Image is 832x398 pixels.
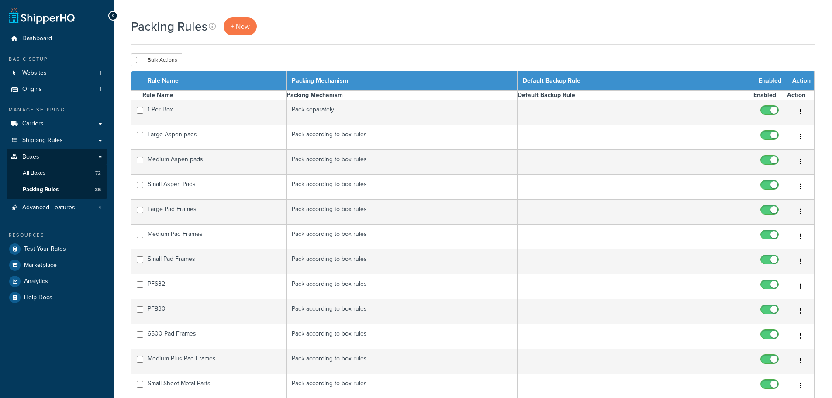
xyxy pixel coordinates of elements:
a: Dashboard [7,31,107,47]
td: Small Aspen Pads [142,175,287,200]
span: Shipping Rules [22,137,63,144]
a: Marketplace [7,257,107,273]
h1: Packing Rules [131,18,207,35]
a: Websites 1 [7,65,107,81]
li: Advanced Features [7,200,107,216]
a: Analytics [7,273,107,289]
span: 1 [100,86,101,93]
th: Action [787,91,815,100]
td: Pack according to box rules [286,249,517,274]
td: PF632 [142,274,287,299]
th: Packing Mechanism [286,71,517,91]
a: Carriers [7,116,107,132]
span: Boxes [22,153,39,161]
li: All Boxes [7,165,107,181]
span: Test Your Rates [24,246,66,253]
span: Origins [22,86,42,93]
th: Default Backup Rule [518,71,753,91]
span: 72 [95,170,101,177]
span: All Boxes [23,170,45,177]
td: Pack according to box rules [286,324,517,349]
a: + New [224,17,257,35]
li: Packing Rules [7,182,107,198]
span: Websites [22,69,47,77]
th: Rule Name [142,71,287,91]
a: ShipperHQ Home [9,7,75,24]
div: Manage Shipping [7,106,107,114]
span: Help Docs [24,294,52,301]
td: Large Aspen pads [142,125,287,150]
div: Basic Setup [7,55,107,63]
td: Pack according to box rules [286,200,517,225]
td: Pack according to box rules [286,349,517,374]
th: Action [787,71,815,91]
li: Origins [7,81,107,97]
span: Dashboard [22,35,52,42]
td: PF830 [142,299,287,324]
td: Pack separately [286,100,517,125]
span: 35 [95,186,101,194]
th: Packing Mechanism [286,91,517,100]
a: Test Your Rates [7,241,107,257]
li: Boxes [7,149,107,199]
th: Default Backup Rule [518,91,753,100]
a: All Boxes 72 [7,165,107,181]
td: Pack according to box rules [286,225,517,249]
td: Medium Aspen pads [142,150,287,175]
span: Marketplace [24,262,57,269]
button: Bulk Actions [131,53,182,66]
th: Enabled [753,91,787,100]
th: Enabled [753,71,787,91]
td: Large Pad Frames [142,200,287,225]
td: Pack according to box rules [286,125,517,150]
span: Packing Rules [23,186,59,194]
td: Pack according to box rules [286,274,517,299]
a: Advanced Features 4 [7,200,107,216]
td: Small Pad Frames [142,249,287,274]
td: Pack according to box rules [286,299,517,324]
a: Boxes [7,149,107,165]
td: Medium Plus Pad Frames [142,349,287,374]
a: Packing Rules 35 [7,182,107,198]
a: Origins 1 [7,81,107,97]
th: Rule Name [142,91,287,100]
div: Resources [7,232,107,239]
td: 6500 Pad Frames [142,324,287,349]
span: Analytics [24,278,48,285]
td: Pack according to box rules [286,150,517,175]
li: Websites [7,65,107,81]
td: Pack according to box rules [286,175,517,200]
td: Medium Pad Frames [142,225,287,249]
span: 4 [98,204,101,211]
span: Advanced Features [22,204,75,211]
span: Carriers [22,120,44,128]
a: Shipping Rules [7,132,107,149]
a: Help Docs [7,290,107,305]
td: 1 Per Box [142,100,287,125]
span: + New [231,21,250,31]
span: 1 [100,69,101,77]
